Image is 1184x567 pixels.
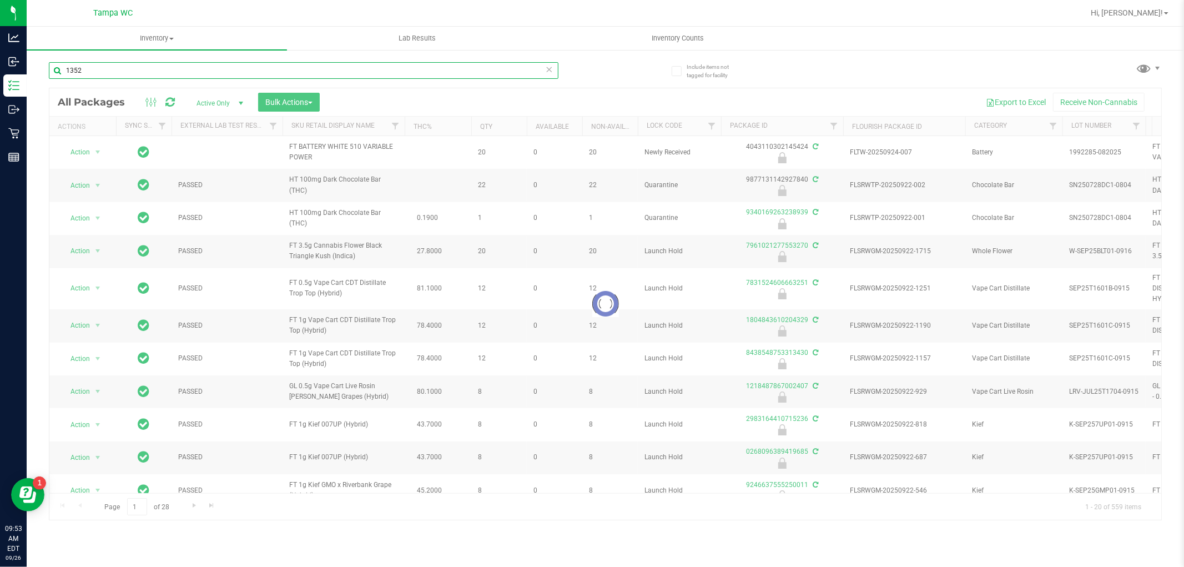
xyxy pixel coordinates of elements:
span: Tampa WC [94,8,133,18]
span: Inventory Counts [637,33,719,43]
span: Include items not tagged for facility [687,63,742,79]
inline-svg: Inventory [8,80,19,91]
inline-svg: Reports [8,152,19,163]
iframe: Resource center unread badge [33,476,46,490]
a: Inventory [27,27,287,50]
inline-svg: Retail [8,128,19,139]
span: Hi, [PERSON_NAME]! [1091,8,1163,17]
a: Lab Results [287,27,547,50]
a: Inventory Counts [547,27,808,50]
span: Lab Results [384,33,451,43]
iframe: Resource center [11,478,44,511]
p: 09:53 AM EDT [5,524,22,554]
p: 09/26 [5,554,22,562]
inline-svg: Analytics [8,32,19,43]
span: Inventory [27,33,287,43]
span: Clear [546,62,553,77]
inline-svg: Outbound [8,104,19,115]
inline-svg: Inbound [8,56,19,67]
input: Search Package ID, Item Name, SKU, Lot or Part Number... [49,62,558,79]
